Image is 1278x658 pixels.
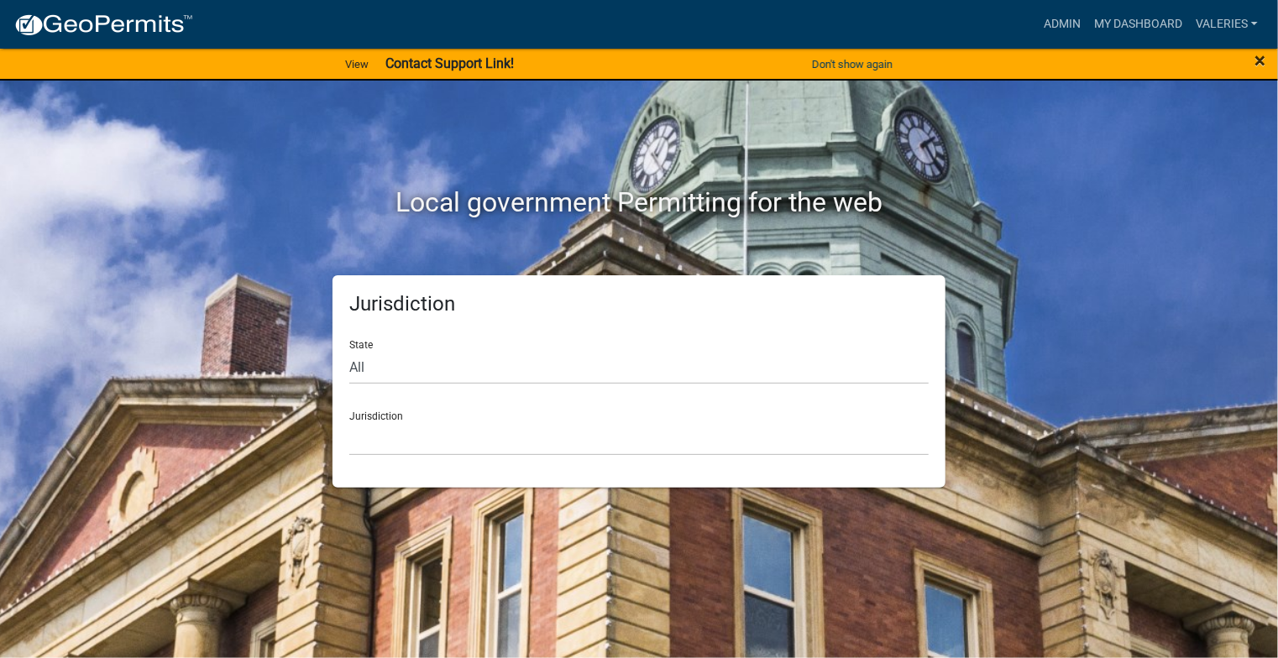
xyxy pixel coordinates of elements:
button: Close [1254,50,1265,70]
h2: Local government Permitting for the web [173,186,1105,218]
a: View [338,50,375,78]
span: × [1254,49,1265,72]
strong: Contact Support Link! [385,55,514,71]
a: My Dashboard [1087,8,1189,40]
button: Don't show again [805,50,899,78]
h5: Jurisdiction [349,292,929,316]
a: Admin [1037,8,1087,40]
a: valeries [1189,8,1265,40]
